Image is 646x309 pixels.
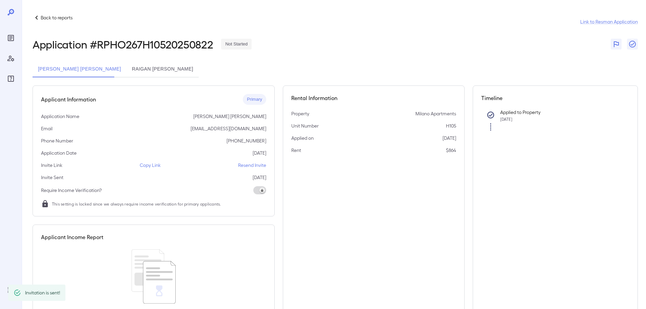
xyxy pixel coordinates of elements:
p: Email [41,125,53,132]
p: Application Name [41,113,79,120]
h2: Application # RPHO267H10520250822 [33,38,213,50]
p: [DATE] [443,135,456,141]
p: Property [291,110,309,117]
p: Invite Sent [41,174,63,181]
p: [DATE] [253,174,266,181]
button: [PERSON_NAME] [PERSON_NAME] [33,61,126,77]
span: This setting is locked since we always require income verification for primary applicants. [52,200,221,207]
p: Milano Apartments [415,110,456,117]
p: Phone Number [41,137,73,144]
p: Application Date [41,150,77,156]
p: Unit Number [291,122,319,129]
p: Back to reports [41,14,73,21]
p: [EMAIL_ADDRESS][DOMAIN_NAME] [191,125,266,132]
h5: Applicant Income Report [41,233,103,241]
p: Copy Link [140,162,161,169]
p: Applied to Property [500,109,619,116]
p: Resend Invite [238,162,266,169]
button: Close Report [627,39,638,50]
p: Rent [291,147,301,154]
span: Primary [243,96,266,103]
p: Invite Link [41,162,62,169]
p: Applied on [291,135,314,141]
div: Invitation is sent! [25,287,60,299]
span: [DATE] [500,117,512,121]
div: FAQ [5,73,16,84]
p: Require Income Verification? [41,187,102,194]
h5: Timeline [481,94,630,102]
button: Flag Report [611,39,622,50]
a: Link to Resman Application [580,18,638,25]
p: $864 [446,147,456,154]
span: Not Started [221,41,252,47]
div: Reports [5,33,16,43]
div: Manage Users [5,53,16,64]
h5: Applicant Information [41,95,96,103]
p: [PERSON_NAME] [PERSON_NAME] [193,113,266,120]
h5: Rental Information [291,94,456,102]
button: Raigan [PERSON_NAME] [126,61,199,77]
p: H105 [446,122,456,129]
p: [PHONE_NUMBER] [227,137,266,144]
p: [DATE] [253,150,266,156]
div: Log Out [5,285,16,295]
